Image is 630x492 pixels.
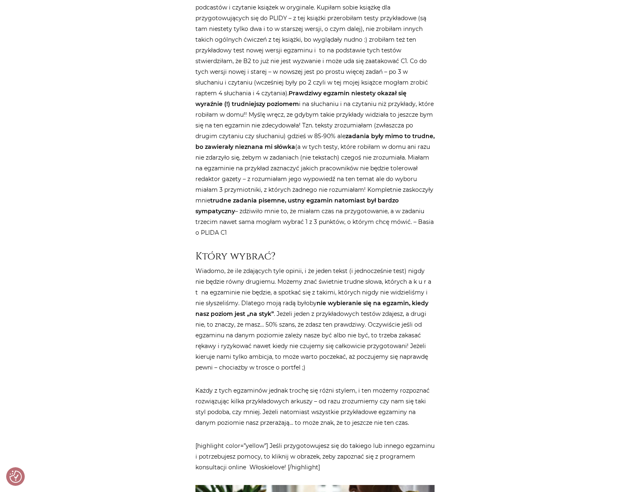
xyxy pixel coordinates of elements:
[9,471,22,483] img: Revisit consent button
[195,266,435,373] p: Wiadomo, że ile zdających tyle opinii, i że jeden tekst (i jednocześnie test) nigdy nie będzie ró...
[9,471,22,483] button: Preferencje co do zgód
[195,132,435,151] strong: zadania były mimo to trudne, bo zawierały nieznana mi słówka
[195,250,435,262] h3: Który wybrać?
[195,89,407,108] strong: Prawdziwy egzamin niestety okazał się wyraźnie (!) trudniejszy poziomem
[195,440,435,473] p: [highlight color=”yellow”] Jeśli przygotowujesz się do takiego lub innego egzaminu i potrzebujesz...
[195,385,435,428] p: Każdy z tych egzaminów jednak trochę się różni stylem, i ten możemy rozpoznać rozwiązując kilka p...
[195,197,399,215] strong: trudne zadania pisemne, ustny egzamin natomiast był bardzo sympatyczny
